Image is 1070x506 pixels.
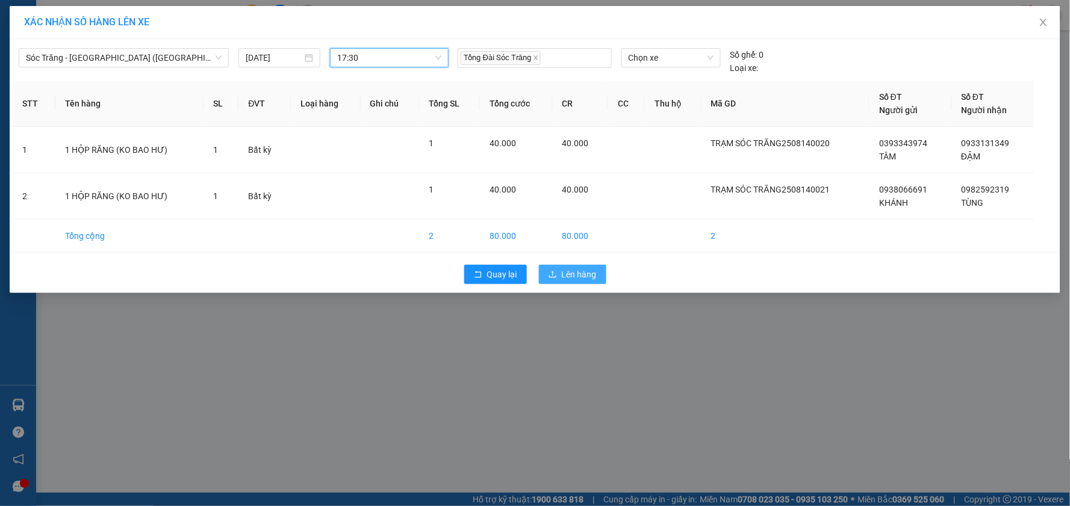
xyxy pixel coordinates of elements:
input: 14/08/2025 [246,51,302,64]
span: Người gửi [879,105,918,115]
th: CC [608,81,645,127]
span: 40.000 [562,138,589,148]
th: Thu hộ [645,81,701,127]
span: ĐẬM [962,152,981,161]
span: close [1039,17,1048,27]
span: KHÁNH [879,198,908,208]
span: TRẠM SÓC TRĂNG2508140021 [711,185,830,194]
th: Tổng cước [480,81,553,127]
span: Người nhận [962,105,1007,115]
span: Sóc Trăng - Sài Gòn (Hàng) [26,49,222,67]
span: 0938066691 [879,185,927,194]
td: Bất kỳ [238,127,290,173]
span: 1 [213,191,218,201]
th: Mã GD [701,81,869,127]
td: 2 [419,220,480,253]
td: 2 [701,220,869,253]
span: Chọn xe [629,49,714,67]
span: XÁC NHẬN SỐ HÀNG LÊN XE [24,16,149,28]
span: Quay lại [487,268,517,281]
span: Tổng Đài Sóc Trăng [461,51,541,65]
span: Số ghế: [730,48,757,61]
span: close [533,55,539,61]
td: 1 [13,127,55,173]
span: Số ĐT [879,92,902,102]
td: 1 HỘP RĂNG (KO BAO HƯ) [55,127,204,173]
span: TÙNG [962,198,984,208]
th: SL [204,81,238,127]
span: Lên hàng [562,268,597,281]
span: 1 [213,145,218,155]
th: STT [13,81,55,127]
button: Close [1027,6,1060,40]
span: Loại xe: [730,61,759,75]
span: 40.000 [490,138,516,148]
span: 0393343974 [879,138,927,148]
td: Tổng cộng [55,220,204,253]
span: 40.000 [562,185,589,194]
th: Ghi chú [361,81,419,127]
span: 0982592319 [962,185,1010,194]
th: Loại hàng [291,81,361,127]
th: ĐVT [238,81,290,127]
td: 1 HỘP RĂNG (KO BAO HƯ) [55,173,204,220]
th: Tổng SL [419,81,480,127]
span: 17:30 [337,49,441,67]
span: 1 [429,138,434,148]
td: 80.000 [553,220,609,253]
span: TRẠM SÓC TRĂNG2508140020 [711,138,830,148]
span: 0933131349 [962,138,1010,148]
td: 80.000 [480,220,553,253]
td: 2 [13,173,55,220]
td: Bất kỳ [238,173,290,220]
span: Số ĐT [962,92,984,102]
div: 0 [730,48,764,61]
th: CR [553,81,609,127]
span: rollback [474,270,482,280]
span: TÂM [879,152,896,161]
span: 40.000 [490,185,516,194]
span: upload [549,270,557,280]
th: Tên hàng [55,81,204,127]
span: 1 [429,185,434,194]
button: rollbackQuay lại [464,265,527,284]
button: uploadLên hàng [539,265,606,284]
